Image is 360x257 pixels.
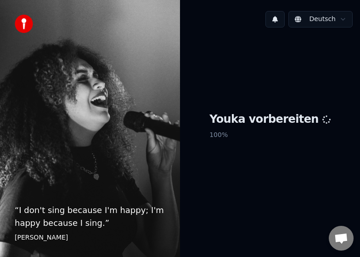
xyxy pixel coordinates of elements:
[15,204,165,230] p: “ I don't sing because I'm happy; I'm happy because I sing. ”
[15,15,33,33] img: youka
[209,112,331,127] h1: Youka vorbereiten
[15,233,165,242] footer: [PERSON_NAME]
[209,127,331,143] p: 100 %
[329,226,354,251] div: Chat öffnen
